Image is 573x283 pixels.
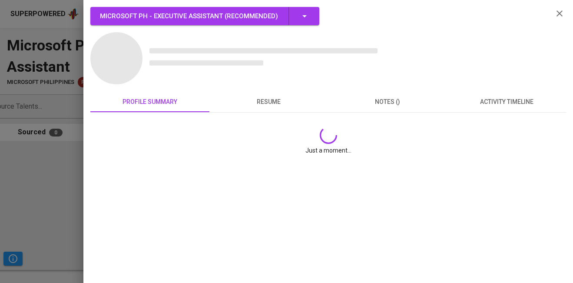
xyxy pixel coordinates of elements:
[100,12,278,20] span: Microsoft PH - Executive Assistant ( Recommended )
[305,146,351,155] span: Just a moment...
[96,97,204,107] span: profile summary
[334,97,442,107] span: notes ()
[215,97,323,107] span: resume
[452,97,561,107] span: activity timeline
[90,7,319,25] button: Microsoft PH - Executive Assistant (Recommended)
